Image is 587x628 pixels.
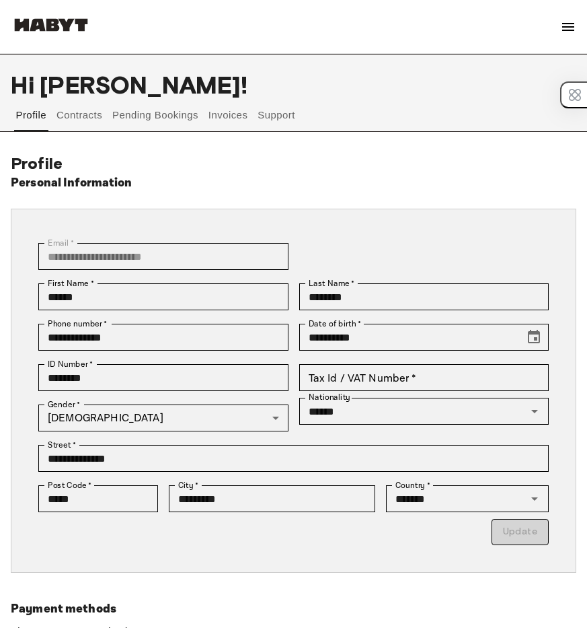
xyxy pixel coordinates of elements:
label: First Name [48,277,94,289]
button: Invoices [206,99,249,131]
button: Open [525,402,544,421]
label: Last Name [309,277,355,289]
label: Date of birth [309,318,361,330]
button: Open [525,489,544,508]
label: Email [48,237,74,249]
span: Hi [11,71,40,99]
button: Choose date, selected date is Nov 3, 1997 [520,324,547,351]
span: Profile [11,153,63,173]
h6: Personal Information [11,174,132,193]
label: Phone number [48,318,108,330]
label: Street [48,439,76,451]
label: ID Number [48,358,93,370]
div: You can't change your email address at the moment. Please reach out to customer support in case y... [38,243,288,270]
label: Gender [48,398,80,411]
button: Contracts [55,99,104,131]
button: Pending Bookings [111,99,200,131]
h6: Payment methods [11,600,576,619]
label: Post Code [48,479,92,491]
button: Profile [14,99,48,131]
div: [DEMOGRAPHIC_DATA] [38,405,288,431]
label: City [178,479,199,491]
button: Support [256,99,297,131]
span: [PERSON_NAME] ! [40,71,247,99]
label: Nationality [309,392,350,403]
img: Habyt [11,18,91,32]
label: Country [395,479,430,491]
div: user profile tabs [11,99,576,131]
